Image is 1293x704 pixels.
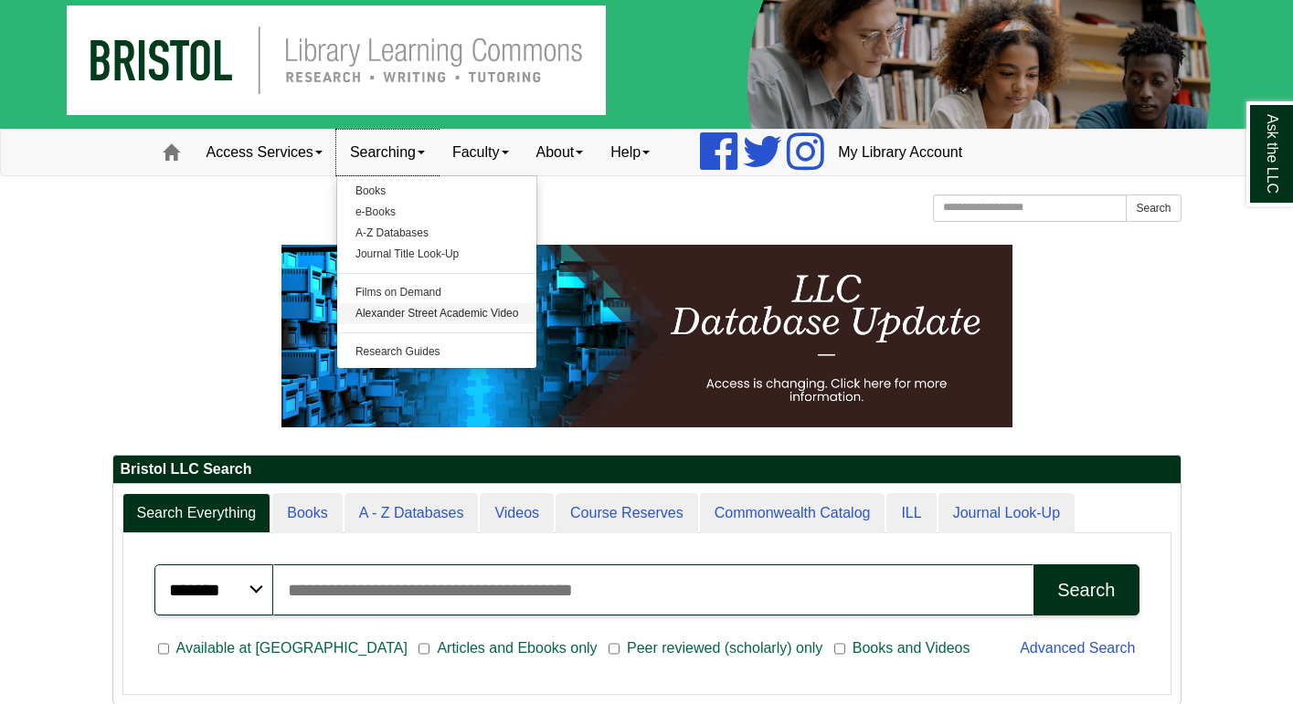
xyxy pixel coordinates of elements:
[344,493,479,534] a: A - Z Databases
[113,456,1181,484] h2: Bristol LLC Search
[337,223,537,244] a: A-Z Databases
[834,641,845,657] input: Books and Videos
[337,341,537,363] a: Research Guides
[480,493,554,534] a: Videos
[169,637,415,659] span: Available at [GEOGRAPHIC_DATA]
[556,493,698,534] a: Course Reserves
[337,202,537,223] a: e-Books
[337,181,537,202] a: Books
[1020,640,1135,656] a: Advanced Search
[337,282,537,303] a: Films on Demand
[336,130,439,175] a: Searching
[439,130,523,175] a: Faculty
[158,641,169,657] input: Available at [GEOGRAPHIC_DATA]
[1126,194,1181,222] button: Search
[419,641,429,657] input: Articles and Ebooks only
[620,637,830,659] span: Peer reviewed (scholarly) only
[337,303,537,324] a: Alexander Street Academic Video
[1057,580,1115,601] div: Search
[193,130,336,175] a: Access Services
[886,493,936,534] a: ILL
[122,493,271,534] a: Search Everything
[845,637,978,659] span: Books and Videos
[1033,564,1139,615] button: Search
[609,641,620,657] input: Peer reviewed (scholarly) only
[281,245,1012,427] img: HTML tutorial
[523,130,598,175] a: About
[597,130,663,175] a: Help
[337,244,537,265] a: Journal Title Look-Up
[429,637,604,659] span: Articles and Ebooks only
[824,130,976,175] a: My Library Account
[272,493,342,534] a: Books
[938,493,1075,534] a: Journal Look-Up
[700,493,885,534] a: Commonwealth Catalog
